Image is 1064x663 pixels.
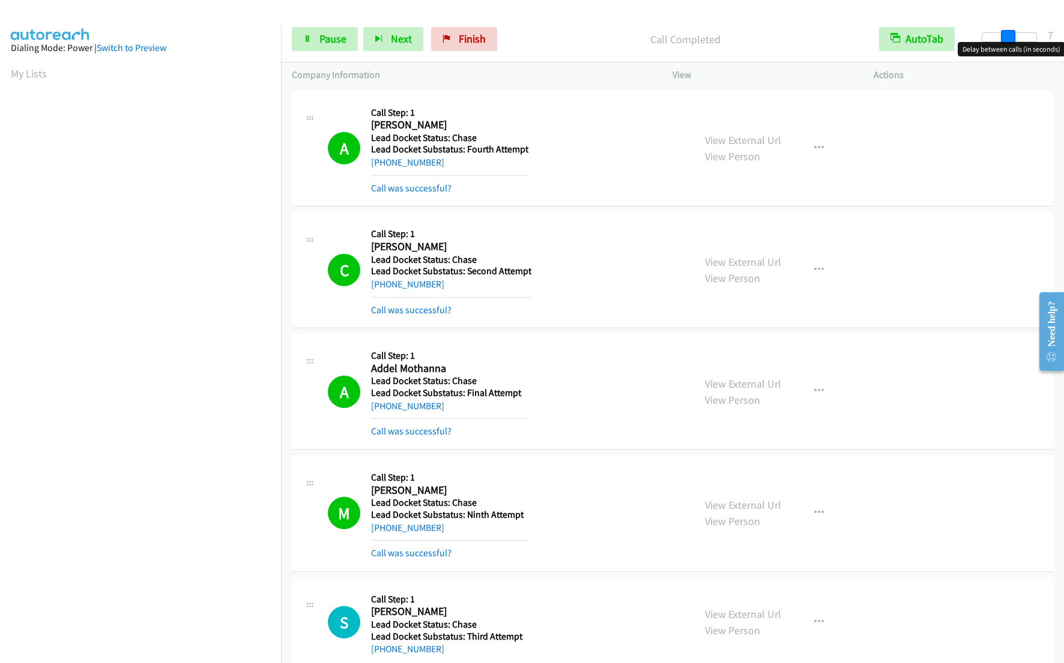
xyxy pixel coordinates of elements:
[371,132,528,144] h5: Lead Docket Status: Chase
[371,182,452,194] a: Call was successful?
[371,240,528,254] h2: [PERSON_NAME]
[705,271,760,285] a: View Person
[371,631,528,643] h5: Lead Docket Substatus: Third Attempt
[371,157,444,168] a: [PHONE_NUMBER]
[292,27,358,51] a: Pause
[705,498,781,512] a: View External Url
[705,133,781,147] a: View External Url
[328,376,360,408] h1: A
[292,68,651,82] p: Company Information
[97,42,166,53] a: Switch to Preview
[431,27,497,51] a: Finish
[371,350,528,362] h5: Call Step: 1
[371,605,528,619] h2: [PERSON_NAME]
[371,118,528,132] h2: [PERSON_NAME]
[391,32,412,46] span: Next
[879,27,955,51] button: AutoTab
[328,132,360,164] h1: A
[371,304,452,316] a: Call was successful?
[371,375,528,387] h5: Lead Docket Status: Chase
[705,514,760,528] a: View Person
[705,393,760,407] a: View Person
[328,497,360,529] h1: M
[371,425,452,437] a: Call was successful?
[371,643,444,655] a: [PHONE_NUMBER]
[513,31,857,47] p: Call Completed
[371,497,528,509] h5: Lead Docket Status: Chase
[371,472,528,484] h5: Call Step: 1
[371,265,531,277] h5: Lead Docket Substatus: Second Attempt
[459,32,486,46] span: Finish
[363,27,423,51] button: Next
[371,387,528,399] h5: Lead Docket Substatus: Final Attempt
[371,593,528,605] h5: Call Step: 1
[371,509,528,521] h5: Lead Docket Substatus: Ninth Attempt
[371,107,528,119] h5: Call Step: 1
[328,254,360,286] h1: C
[328,606,360,638] h1: S
[705,623,760,637] a: View Person
[1029,284,1064,379] iframe: Resource Center
[371,254,531,266] h5: Lead Docket Status: Chase
[371,484,528,497] h2: [PERSON_NAME]
[371,228,531,240] h5: Call Step: 1
[705,149,760,163] a: View Person
[1048,27,1053,43] div: 7
[11,41,270,55] div: Dialing Mode: Power |
[371,278,444,290] a: [PHONE_NUMBER]
[11,67,47,80] a: My Lists
[705,607,781,621] a: View External Url
[11,92,281,662] iframe: Dialpad
[371,547,452,559] a: Call was successful?
[319,32,346,46] span: Pause
[328,606,360,638] div: The call is yet to be attempted
[371,400,444,412] a: [PHONE_NUMBER]
[705,377,781,391] a: View External Url
[371,362,528,376] h2: Addel Mothanna
[874,68,1053,82] p: Actions
[705,255,781,269] a: View External Url
[371,143,528,155] h5: Lead Docket Substatus: Fourth Attempt
[371,619,528,631] h5: Lead Docket Status: Chase
[673,68,852,82] p: View
[371,522,444,533] a: [PHONE_NUMBER]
